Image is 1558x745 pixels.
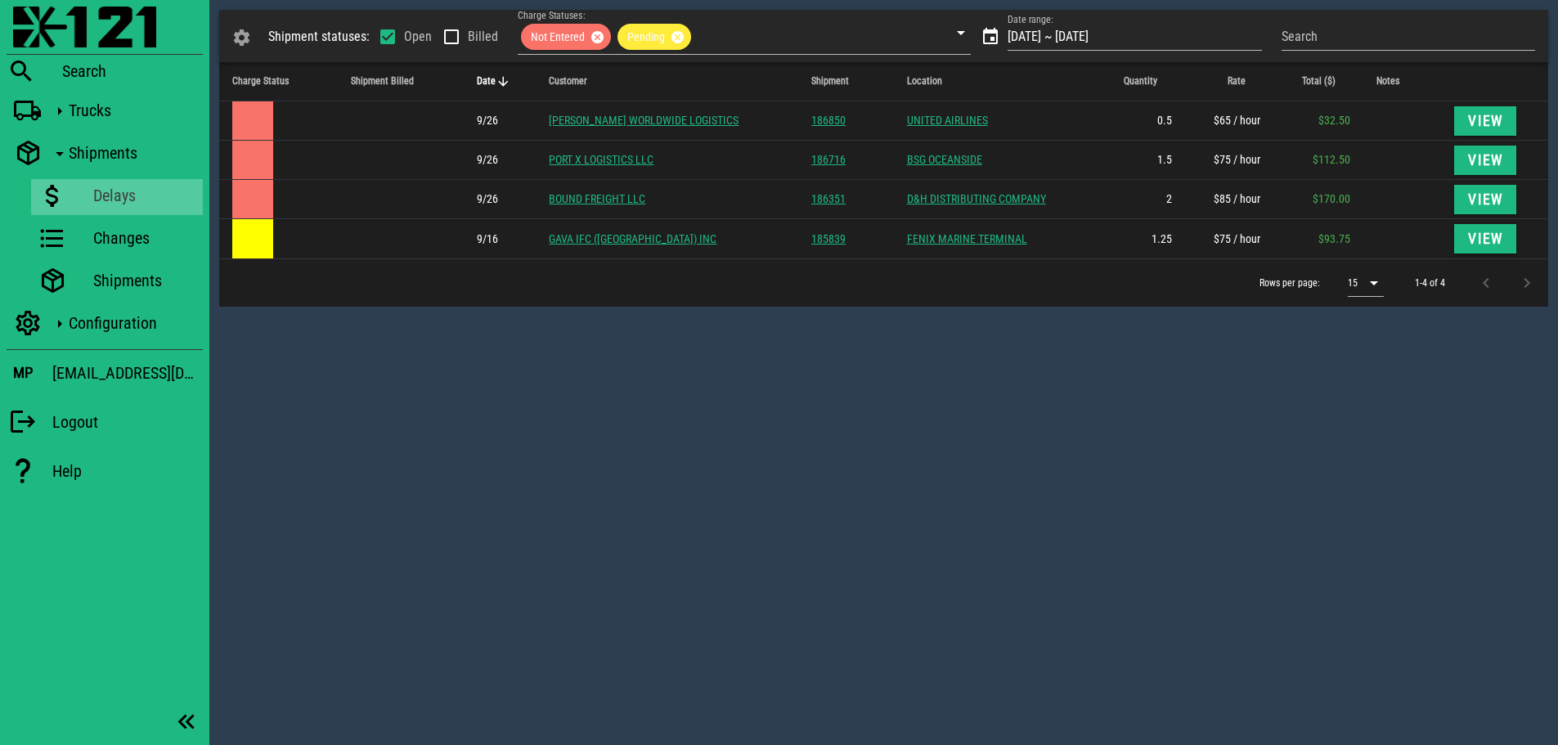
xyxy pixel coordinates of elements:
[7,448,203,494] a: Help
[1259,259,1384,307] div: Rows per page:
[549,192,645,205] a: BOUND FREIGHT LLC
[1094,219,1185,258] td: 1.25
[31,179,203,215] a: Delays
[1185,219,1273,258] td: $75 / hour
[1454,185,1516,214] button: View
[1094,101,1185,141] td: 0.5
[798,62,894,101] th: Shipment: Not sorted. Activate to sort ascending.
[1376,75,1399,87] span: Notes
[93,186,196,205] div: Delays
[1467,191,1503,208] span: View
[477,192,498,205] span: The driver arrived at the location of this delay at 9/26 8:34am
[52,360,203,386] div: [EMAIL_ADDRESS][DOMAIN_NAME]
[907,153,982,166] a: BSG OCEANSIDE
[907,114,988,127] a: UNITED AIRLINES
[811,153,846,166] a: 186716
[1363,62,1441,101] th: Notes: Not sorted. Activate to sort ascending.
[1348,276,1358,290] div: 15
[52,412,203,432] div: Logout
[1454,224,1516,254] button: View
[31,264,203,300] a: Shipments
[477,75,496,87] span: Date
[1124,75,1157,87] span: Quantity
[13,7,156,47] img: 87f0f0e.png
[1185,141,1273,180] td: $75 / hour
[1318,232,1350,245] span: $93.75
[1185,62,1273,101] th: Rate: Not sorted. Activate to sort ascending.
[69,101,196,120] div: Trucks
[907,192,1046,205] a: D&H DISTRIBUTING COMPANY
[549,232,716,245] a: GAVA IFC ([GEOGRAPHIC_DATA]) INC
[1454,106,1516,136] button: View
[1415,276,1445,290] div: 1-4 of 4
[1313,153,1350,166] span: $112.50
[1094,62,1185,101] th: Quantity: Not sorted. Activate to sort ascending.
[1467,152,1503,168] span: View
[477,114,498,127] span: The driver arrived at the location of this delay at 9/26 1:06pm
[268,27,370,47] div: Shipment statuses:
[907,232,1027,245] a: FENIX MARINE TERMINAL
[1282,24,1535,50] input: Search by customer or shipment #
[1094,180,1185,219] td: 2
[13,364,33,382] h3: MP
[1318,114,1350,127] span: $32.50
[549,153,653,166] a: PORT X LOGISTICS LLC
[1273,62,1364,101] th: Total ($): Not sorted. Activate to sort ascending.
[351,75,414,87] span: Shipment Billed
[1454,231,1516,245] a: View
[232,75,289,87] span: Charge Status
[531,24,601,50] span: Not Entered
[894,62,1094,101] th: Location: Not sorted. Activate to sort ascending.
[219,62,338,101] th: Charge Status: Not sorted. Activate to sort ascending.
[31,222,203,258] a: Changes
[549,75,587,87] span: Customer
[7,7,203,51] a: Blackfly
[811,75,849,87] span: Shipment
[468,29,498,45] label: Billed
[52,461,203,481] div: Help
[1348,270,1384,296] div: 15$vuetify.dataTable.itemsPerPageText
[1454,152,1516,165] a: View
[518,20,971,54] div: Charge Statuses:Not EnteredPending
[404,29,432,45] label: Open
[1313,192,1350,205] span: $170.00
[907,75,942,87] span: Location
[62,61,203,81] div: Search
[477,153,498,166] span: The driver arrived at the location of this delay at 9/26 8:50am
[1185,180,1273,219] td: $85 / hour
[627,24,681,50] span: Pending
[69,143,196,163] div: Shipments
[1454,113,1516,126] a: View
[1094,141,1185,180] td: 1.5
[464,62,537,101] th: Date: Sorted descending. Activate to sort ascending.
[477,232,498,245] span: The driver arrived at the location of this delay at 9/16 7:45pm
[1467,113,1503,129] span: View
[1454,191,1516,204] a: View
[93,228,196,248] div: Changes
[536,62,798,101] th: Customer: Not sorted. Activate to sort ascending.
[1302,75,1336,87] span: Total ($)
[338,62,464,101] th: Shipment Billed: Not sorted. Activate to sort ascending.
[811,232,846,245] a: 185839
[1441,62,1548,101] th: Not sorted. Activate to sort ascending.
[69,313,196,333] div: Configuration
[811,114,846,127] a: 186850
[1185,101,1273,141] td: $65 / hour
[1467,231,1503,247] span: View
[1228,75,1246,87] span: Rate
[811,192,846,205] a: 186351
[1454,146,1516,175] button: View
[549,114,739,127] a: [PERSON_NAME] WORLDWIDE LOGISTICS
[93,271,196,290] div: Shipments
